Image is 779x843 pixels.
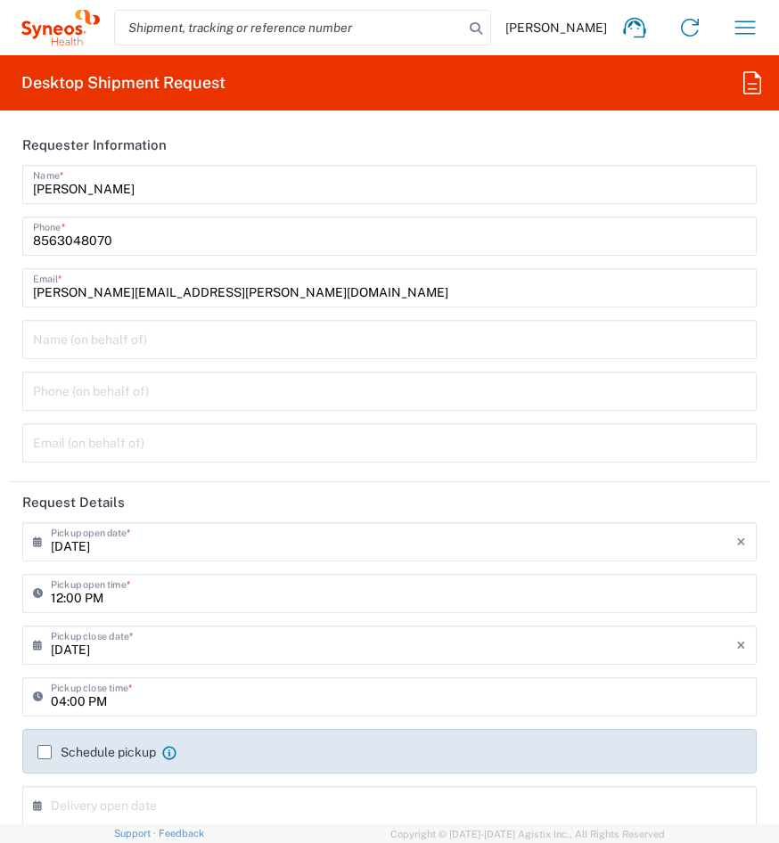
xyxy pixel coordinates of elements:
input: Shipment, tracking or reference number [115,11,463,45]
a: Feedback [159,828,204,839]
span: [PERSON_NAME] [505,20,607,36]
i: × [736,528,746,556]
a: Support [114,828,159,839]
h2: Desktop Shipment Request [21,72,225,94]
h2: Requester Information [22,136,167,154]
span: Copyright © [DATE]-[DATE] Agistix Inc., All Rights Reserved [390,826,665,842]
label: Schedule pickup [37,745,156,759]
i: × [736,631,746,659]
h2: Request Details [22,494,125,512]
